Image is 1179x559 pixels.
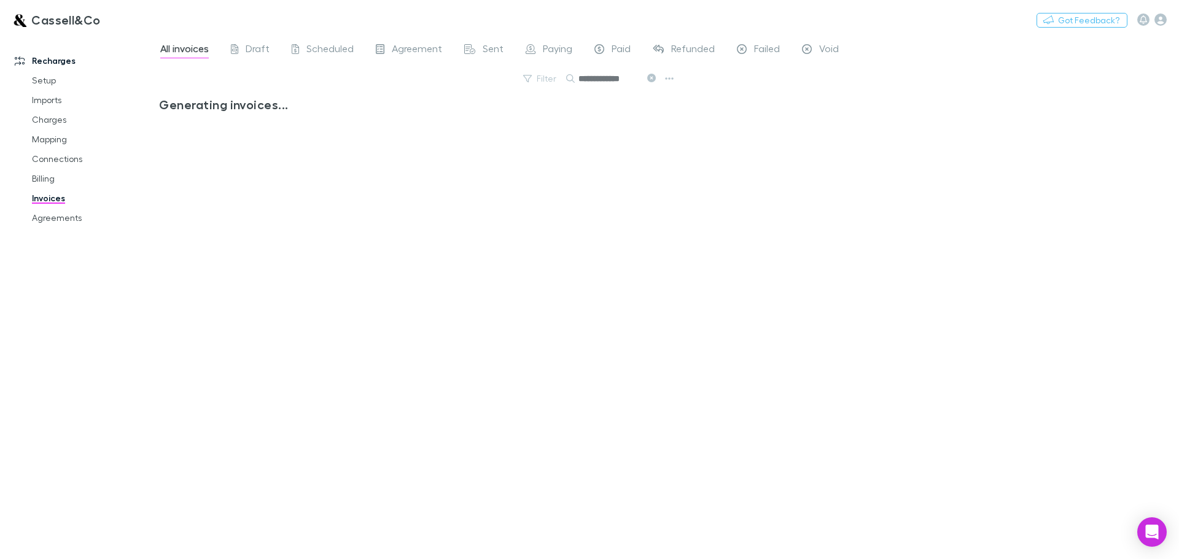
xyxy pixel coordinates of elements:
a: Invoices [20,188,166,208]
h3: Generating invoices... [159,97,668,112]
img: Cassell&Co's Logo [12,12,26,27]
a: Cassell&Co [5,5,108,34]
span: All invoices [160,42,209,58]
a: Recharges [2,51,166,71]
div: Open Intercom Messenger [1137,517,1167,547]
a: Connections [20,149,166,169]
a: Billing [20,169,166,188]
span: Failed [754,42,780,58]
a: Setup [20,71,166,90]
a: Agreements [20,208,166,228]
a: Imports [20,90,166,110]
span: Draft [246,42,270,58]
span: Paying [543,42,572,58]
span: Scheduled [306,42,354,58]
span: Refunded [671,42,715,58]
span: Void [819,42,839,58]
button: Filter [517,71,564,86]
h3: Cassell&Co [31,12,101,27]
span: Agreement [392,42,442,58]
a: Charges [20,110,166,129]
span: Sent [483,42,504,58]
a: Mapping [20,129,166,149]
button: Got Feedback? [1037,13,1127,28]
span: Paid [612,42,631,58]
